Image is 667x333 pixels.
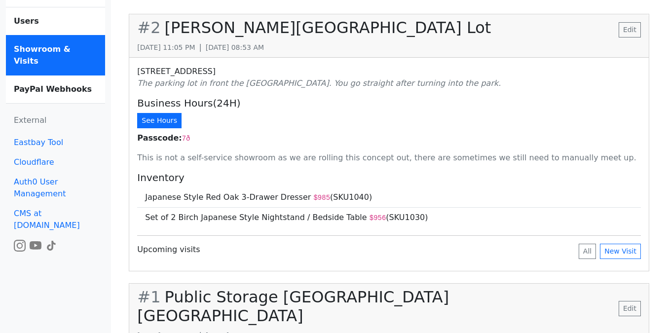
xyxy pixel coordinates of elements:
button: All [579,244,596,259]
li: Set of 2 Birch Japanese Style Nightstand / Bedside Table (SKU 1030 ) [137,208,641,227]
span: # 1 [137,288,160,306]
a: Users [6,7,105,36]
b: Showroom & Visits [14,44,71,66]
span: # 2 [137,18,160,37]
b: Users [14,16,39,26]
code: 7ð [182,135,190,143]
p: [STREET_ADDRESS] [137,66,641,89]
a: Eastbay Tool [6,133,105,152]
a: PayPal Webhooks [6,75,105,103]
a: Showroom & Visits [6,35,105,75]
h5: Business Hours(24H) [137,97,641,109]
a: Auth0 User Management [6,172,105,204]
b: PayPal Webhooks [14,84,92,94]
code: $ 985 [313,194,330,202]
button: See Hours [137,113,182,128]
a: Edit [619,301,641,316]
span: External [14,115,46,125]
a: New Visit [600,244,641,259]
small: [DATE] 11:05 PM [137,43,195,51]
b: Passcode: [137,133,182,143]
h5: Inventory [137,172,641,184]
a: Cloudflare [6,152,105,172]
h3: Upcoming visits [137,245,200,254]
a: Watch the build video or pictures on Instagram [14,240,26,250]
small: [DATE] 08:53 AM [206,43,264,51]
a: Edit [619,22,641,37]
a: CMS at [DOMAIN_NAME] [6,204,105,235]
p: This is not a self-service showroom as we are rolling this concept out, there are sometimes we st... [137,152,641,164]
li: Japanese Style Red Oak 3-Drawer Dresser (SKU 1040 ) [137,187,641,208]
i: The parking lot in front the [GEOGRAPHIC_DATA]. You go straight after turning into the park. [137,78,501,88]
code: $ 956 [370,214,386,222]
span: | [199,42,201,52]
h2: Public Storage [GEOGRAPHIC_DATA] [GEOGRAPHIC_DATA] [137,288,619,326]
h2: [PERSON_NAME][GEOGRAPHIC_DATA] Lot [137,18,491,37]
a: Watch the build video or pictures on TikTok [45,240,57,250]
a: Watch the build video or pictures on YouTube [30,240,41,250]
